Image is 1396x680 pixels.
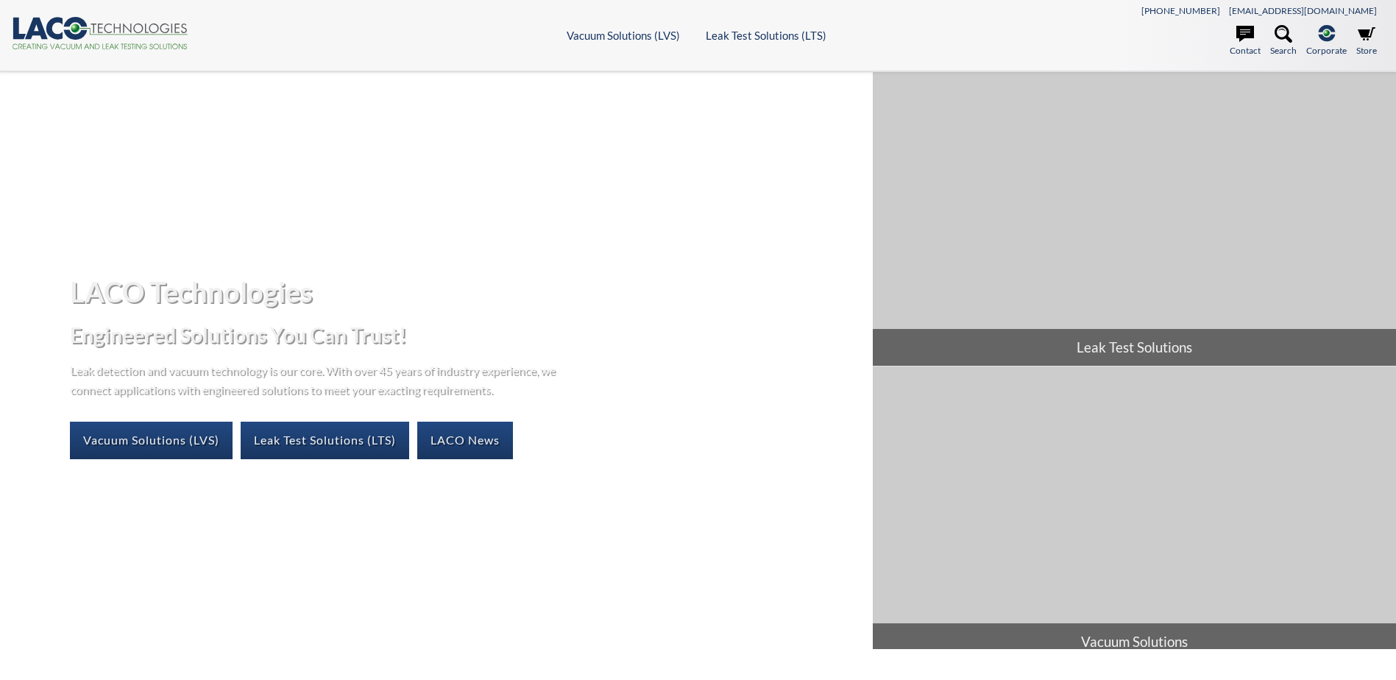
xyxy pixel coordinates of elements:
a: Contact [1230,25,1261,57]
span: Vacuum Solutions [873,623,1396,660]
a: [EMAIL_ADDRESS][DOMAIN_NAME] [1229,5,1377,16]
a: Store [1356,25,1377,57]
a: Vacuum Solutions (LVS) [70,422,233,458]
a: Leak Test Solutions (LTS) [706,29,826,42]
a: Vacuum Solutions [873,366,1396,660]
p: Leak detection and vacuum technology is our core. With over 45 years of industry experience, we c... [70,361,563,398]
h2: Engineered Solutions You Can Trust! [70,322,861,349]
h1: LACO Technologies [70,274,861,310]
a: [PHONE_NUMBER] [1141,5,1220,16]
a: Leak Test Solutions (LTS) [241,422,409,458]
span: Corporate [1306,43,1347,57]
a: Search [1270,25,1297,57]
span: Leak Test Solutions [873,329,1396,366]
a: Vacuum Solutions (LVS) [567,29,680,42]
a: LACO News [417,422,513,458]
a: Leak Test Solutions [873,72,1396,366]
